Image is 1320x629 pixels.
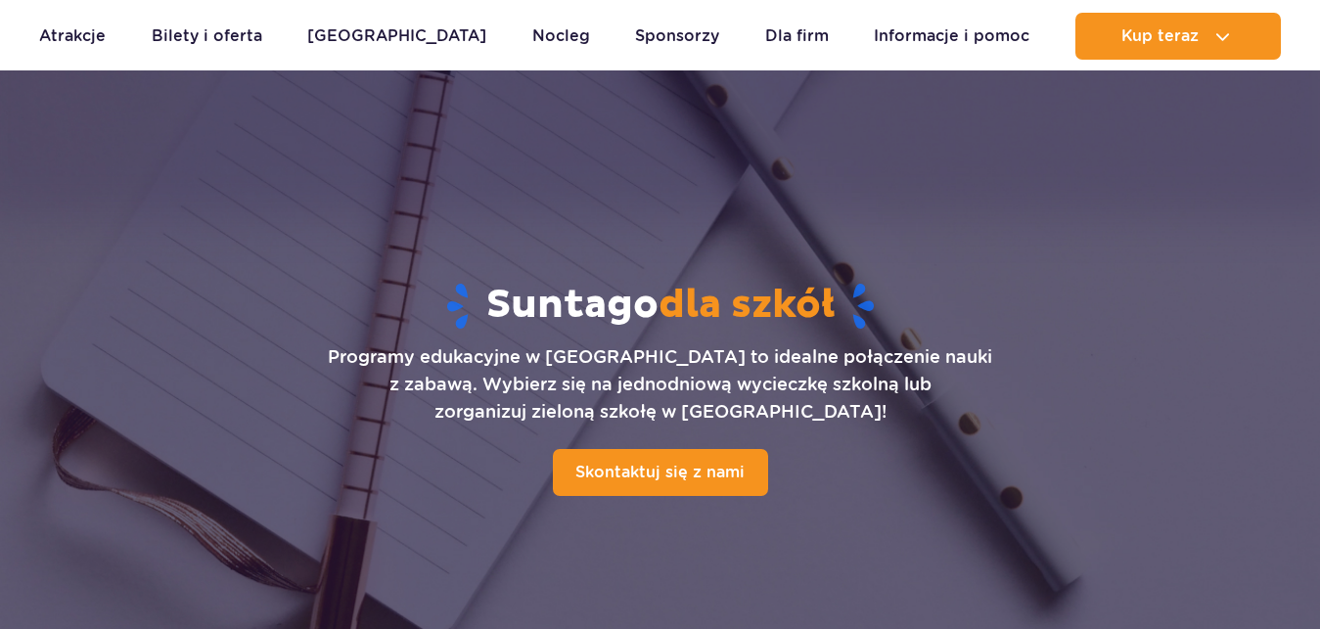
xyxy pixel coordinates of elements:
[532,13,590,60] a: Nocleg
[1121,27,1199,45] span: Kup teraz
[659,281,835,330] span: dla szkół
[31,281,1290,332] h1: Suntago
[765,13,829,60] a: Dla firm
[152,13,262,60] a: Bilety i oferta
[874,13,1029,60] a: Informacje i pomoc
[307,13,486,60] a: [GEOGRAPHIC_DATA]
[1075,13,1281,60] button: Kup teraz
[328,343,992,426] p: Programy edukacyjne w [GEOGRAPHIC_DATA] to idealne połączenie nauki z zabawą. Wybierz się na jedn...
[575,463,745,481] span: Skontaktuj się z nami
[39,13,106,60] a: Atrakcje
[553,449,768,496] a: Skontaktuj się z nami
[635,13,719,60] a: Sponsorzy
